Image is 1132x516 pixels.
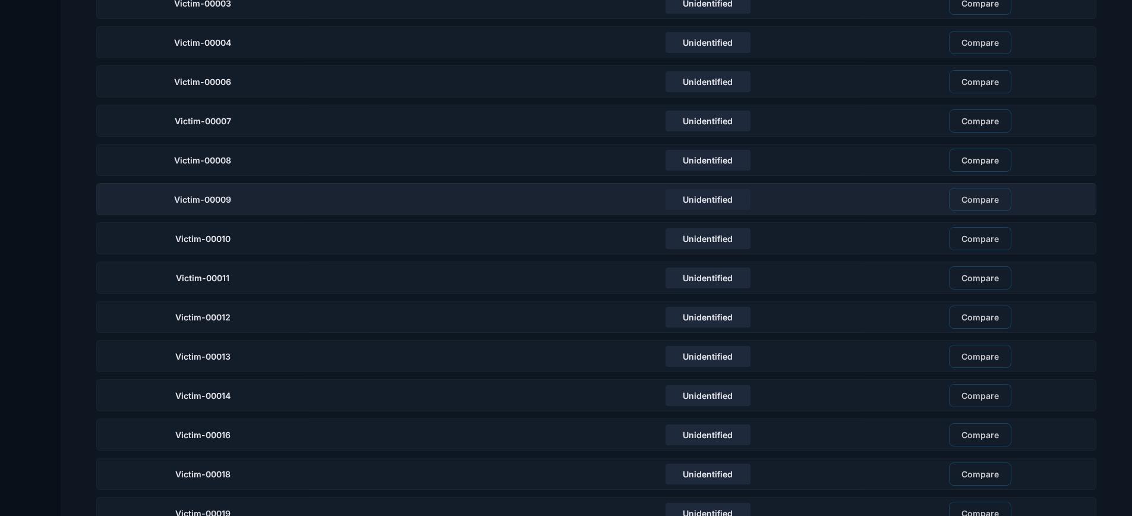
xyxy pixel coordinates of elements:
[949,384,1011,407] button: Compare
[683,351,733,361] span: Unidentified
[683,234,733,244] span: Unidentified
[961,273,999,283] span: Compare
[175,391,231,401] span: Victim-00014
[961,77,999,87] span: Compare
[683,391,733,401] span: Unidentified
[949,70,1011,93] button: Compare
[175,312,231,322] span: Victim-00012
[961,37,999,48] span: Compare
[683,273,733,283] span: Unidentified
[174,37,231,48] span: Victim-00004
[683,116,733,126] span: Unidentified
[961,351,999,361] span: Compare
[174,77,231,87] span: Victim-00006
[683,77,733,87] span: Unidentified
[175,469,231,479] span: Victim-00018
[949,462,1011,486] button: Compare
[961,116,999,126] span: Compare
[961,155,999,165] span: Compare
[949,188,1011,211] button: Compare
[176,273,229,283] span: Victim-00011
[949,345,1011,368] button: Compare
[175,351,231,361] span: Victim-00013
[949,306,1011,329] button: Compare
[961,469,999,479] span: Compare
[949,423,1011,446] button: Compare
[961,430,999,440] span: Compare
[683,194,733,204] span: Unidentified
[175,234,231,244] span: Victim-00010
[174,194,231,204] span: Victim-00009
[961,234,999,244] span: Compare
[961,194,999,204] span: Compare
[683,37,733,48] span: Unidentified
[175,430,231,440] span: Victim-00016
[683,312,733,322] span: Unidentified
[949,227,1011,250] button: Compare
[949,266,1011,290] button: Compare
[174,155,231,165] span: Victim-00008
[949,109,1011,133] button: Compare
[175,116,231,126] span: Victim-00007
[683,155,733,165] span: Unidentified
[961,312,999,322] span: Compare
[949,149,1011,172] button: Compare
[949,31,1011,54] button: Compare
[683,430,733,440] span: Unidentified
[683,469,733,479] span: Unidentified
[961,391,999,401] span: Compare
